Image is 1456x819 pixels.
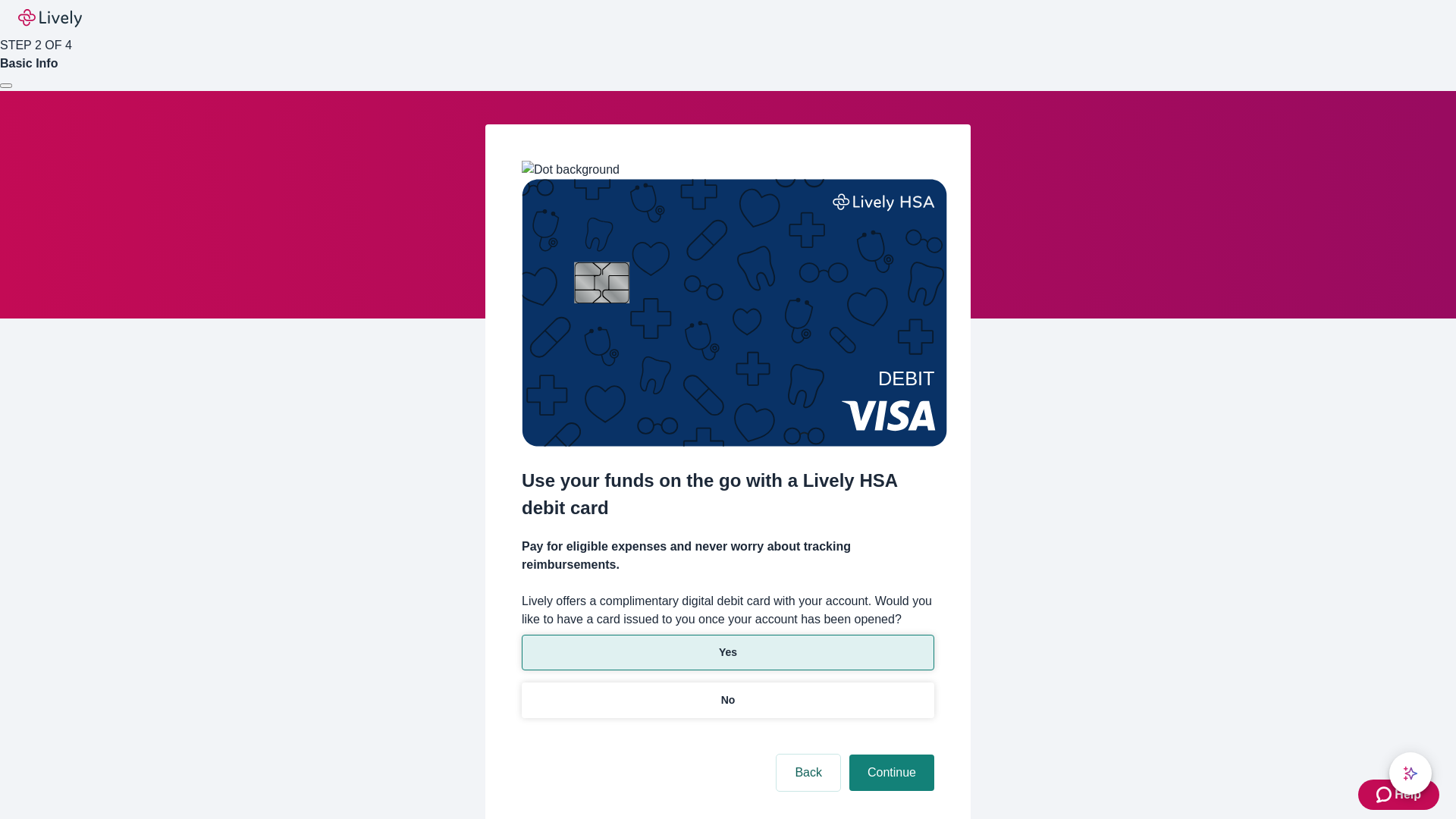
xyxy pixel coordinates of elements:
[522,161,620,179] img: Dot background
[1389,752,1432,795] button: chat
[719,645,737,661] p: Yes
[1403,766,1418,781] svg: Lively AI Assistant
[1376,786,1395,804] svg: Zendesk support icon
[849,755,934,791] button: Continue
[522,538,934,574] h4: Pay for eligible expenses and never worry about tracking reimbursements.
[522,592,934,629] label: Lively offers a complimentary digital debit card with your account. Would you like to have a card...
[522,682,934,718] button: No
[522,179,947,447] img: Debit card
[721,692,736,708] p: No
[1395,786,1421,804] span: Help
[522,467,934,522] h2: Use your funds on the go with a Lively HSA debit card
[1358,780,1439,810] button: Zendesk support iconHelp
[522,635,934,670] button: Yes
[18,9,82,27] img: Lively
[777,755,840,791] button: Back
